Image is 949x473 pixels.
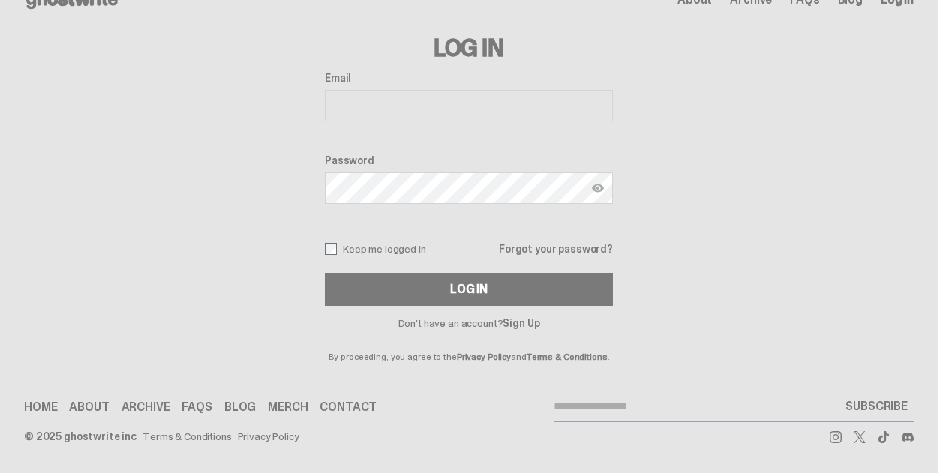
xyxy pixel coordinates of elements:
label: Email [325,72,613,84]
a: FAQs [182,401,212,413]
input: Keep me logged in [325,243,337,255]
div: Log In [450,283,488,295]
a: About [69,401,109,413]
label: Password [325,154,613,166]
a: Home [24,401,57,413]
a: Blog [224,401,256,413]
img: Show password [592,182,604,194]
label: Keep me logged in [325,243,426,255]
div: © 2025 ghostwrite inc [24,431,137,442]
button: SUBSCRIBE [839,391,914,421]
a: Contact [320,401,377,413]
a: Privacy Policy [457,351,511,363]
a: Archive [122,401,170,413]
a: Privacy Policy [238,431,299,442]
p: Don't have an account? [325,318,613,328]
a: Forgot your password? [499,244,613,254]
a: Merch [268,401,308,413]
h3: Log In [325,36,613,60]
a: Terms & Conditions [527,351,608,363]
button: Log In [325,273,613,306]
p: By proceeding, you agree to the and . [325,328,613,361]
a: Terms & Conditions [143,431,231,442]
a: Sign Up [503,316,539,330]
